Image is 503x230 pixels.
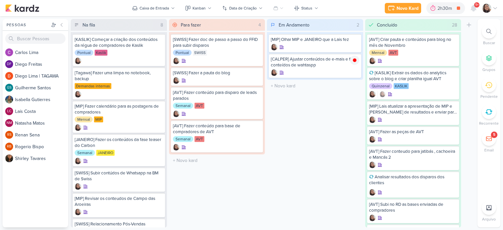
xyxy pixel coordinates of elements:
[75,91,81,97] img: Sharlene Khoury
[158,22,166,28] div: 8
[94,116,103,122] div: MIP
[369,162,376,168] div: Criador(a): Sharlene Khoury
[5,119,13,127] div: Natasha Matos
[369,116,376,123] div: Criador(a): Sharlene Khoury
[15,49,68,56] div: C a r l o s L i m a
[75,70,163,82] div: [Tagawa] Fazer uma limpa no notebook, backup
[483,40,495,46] p: Buscar
[5,154,13,162] img: Shirley Tavares
[75,158,81,164] img: Sharlene Khoury
[5,72,13,80] img: Diego Lima | TAGAWA
[271,44,277,50] div: Criador(a): Sharlene Khoury
[15,73,68,80] div: D i e g o L i m a | T A G A W A
[15,132,68,138] div: R e n a n S e n a
[388,50,398,56] div: AVT
[369,215,376,221] img: Sharlene Khoury
[15,84,68,91] div: G u i l h e r m e S a n t o s
[369,50,387,56] div: Mensal
[5,33,65,44] input: Buscar Pessoas
[482,67,495,73] p: Grupos
[7,133,11,137] p: RS
[75,150,95,156] div: Semanal
[15,61,68,68] div: D i e g o F r e i t a s
[369,189,376,196] img: Sharlene Khoury
[15,108,68,115] div: L a í s C o s t a
[369,91,376,97] img: Sharlene Khoury
[173,123,261,135] div: [AVT] Fazer conteúdo para base de compradores de AVT
[75,124,81,131] div: Criador(a): Sharlene Khoury
[482,4,491,13] img: Sharlene Khoury
[75,209,81,215] div: Criador(a): Sharlene Khoury
[394,83,409,89] div: KASLIK
[75,58,81,64] img: Sharlene Khoury
[173,77,179,84] img: Sharlene Khoury
[369,116,376,123] img: Sharlene Khoury
[75,158,81,164] div: Criador(a): Sharlene Khoury
[170,156,264,165] input: + Novo kard
[438,5,454,12] div: 2h30m
[369,136,376,143] div: Criador(a): Sharlene Khoury
[173,58,179,64] div: Criador(a): Sharlene Khoury
[7,62,11,66] p: DF
[385,3,421,13] button: Novo Kard
[75,91,81,97] div: Criador(a): Sharlene Khoury
[15,143,68,150] div: R o g e r i o B i s p o
[75,183,81,190] div: Criador(a): Sharlene Khoury
[354,22,362,28] div: 2
[268,81,362,91] input: + Novo kard
[7,121,12,125] p: NM
[369,103,457,115] div: [MIP] Lais atualizar a apresentação de MIP e Janeior de resultados e enviar para o Gustavo e Marcos
[7,145,11,149] p: RB
[75,83,111,89] div: Demandas internas
[379,91,386,97] img: Sharlene Khoury
[369,202,457,213] div: [AVT] Subi no RD as bases enviadas de compradores
[475,2,479,8] span: 9+
[15,96,68,103] div: I s a b e l l a G u t i e r r e s
[75,221,163,227] div: [SWISS] Relacionamento Pós-Vendas
[173,144,179,150] img: Sharlene Khoury
[5,4,39,12] img: kardz.app
[449,22,460,28] div: 28
[75,37,163,48] div: [KASLIK] Começar a criação dos conteúdos da régua de compradores de Kaslik
[256,22,264,28] div: 4
[369,189,376,196] div: Criador(a): Sharlene Khoury
[369,37,457,48] div: [AVT] Criar pauta e conteúdos para blog no mês de Novembro
[350,56,359,65] img: tracking
[5,143,13,150] div: Rogerio Bispo
[5,22,50,28] div: Pessoas
[5,107,13,115] div: Laís Costa
[173,37,261,48] div: [SWISS] Fazer doc de passo a passo do FFID para subir disparos
[75,170,163,182] div: [SWISS] Subir contúdos de Whatsapp na BM de Swiss
[15,155,68,162] div: S h i r l e y T a v a r e s
[5,131,13,139] div: Renan Sena
[7,86,11,90] p: GS
[95,50,107,56] div: Kaslik
[479,120,499,126] p: Recorrente
[75,124,81,131] img: Sharlene Khoury
[173,111,179,117] div: Criador(a): Sharlene Khoury
[173,136,193,142] div: Semanal
[378,91,386,97] div: Colaboradores: Sharlene Khoury
[369,91,376,97] div: Criador(a): Sharlene Khoury
[369,174,457,186] div: Analisar resultados dos disparos dos clientes
[477,24,500,46] li: Ctrl + F
[173,111,179,117] img: Sharlene Khoury
[369,58,376,64] img: Sharlene Khoury
[173,58,179,64] img: Sharlene Khoury
[271,56,359,68] div: [CALPER] Ajustar conteúdos de e-mais e fazer conteídos de wahtaspp
[5,60,13,68] div: Diego Freitas
[369,149,457,160] div: [AVT] Fazer conteudo para jatibás , cachoeira e Mancás 2
[5,84,13,92] div: Guilherme Santos
[75,137,163,149] div: [JANEIRO] Fazer os conteúdos da fase teaser do Carbon
[173,70,261,76] div: [SWISS] Fazer a pauta do blog
[369,129,457,135] div: [AVT] Fazer as peças de AVT
[484,147,494,153] p: Email
[195,103,204,109] div: AVT
[493,132,495,137] div: 5
[369,162,376,168] img: Sharlene Khoury
[173,90,261,101] div: [AVT] Fazer conteúdo para disparo de leads parados
[271,37,359,43] div: [MIP] Olhar MIP e JANEIRO que a Lais fez
[271,69,277,76] div: Criador(a): Sharlene Khoury
[96,150,115,156] div: JANEIRO
[75,183,81,190] img: Sharlene Khoury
